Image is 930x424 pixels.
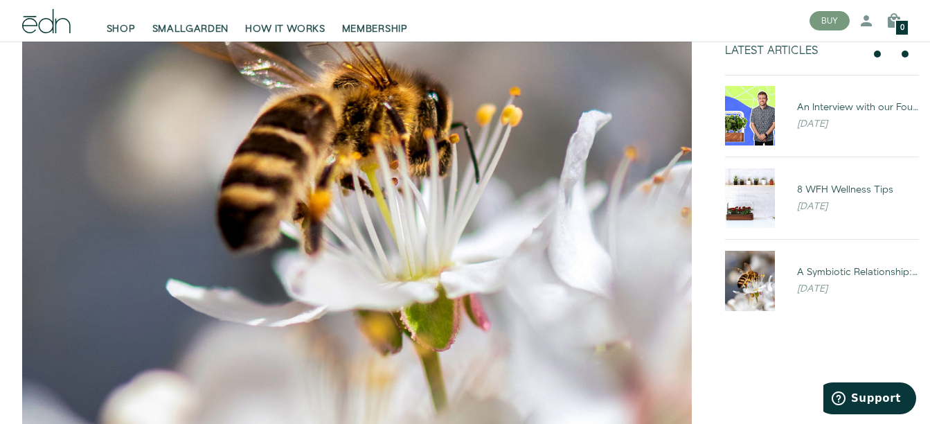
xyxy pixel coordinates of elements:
[237,6,333,36] a: HOW IT WORKS
[245,22,325,36] span: HOW IT WORKS
[725,168,775,228] img: 8 WFH Wellness Tips
[797,100,919,114] div: An Interview with our Founder, [PERSON_NAME]: The Efficient Grower
[797,183,919,197] div: 8 WFH Wellness Tips
[797,200,828,213] em: [DATE]
[714,251,930,310] a: A Symbiotic Relationship: Flowers & Bees A Symbiotic Relationship: Flowers & Bees [DATE]
[725,44,864,58] div: Latest Articles
[900,24,904,32] span: 0
[869,46,886,62] button: previous
[797,265,919,279] div: A Symbiotic Relationship: Flowers & Bees
[725,251,775,310] img: A Symbiotic Relationship: Flowers & Bees
[823,382,916,417] iframe: Opens a widget where you can find more information
[334,6,416,36] a: MEMBERSHIP
[98,6,144,36] a: SHOP
[144,6,238,36] a: SMALLGARDEN
[725,86,775,145] img: An Interview with our Founder, Ryan Woltz: The Efficient Grower
[342,22,408,36] span: MEMBERSHIP
[797,282,828,296] em: [DATE]
[714,86,930,145] a: An Interview with our Founder, Ryan Woltz: The Efficient Grower An Interview with our Founder, [P...
[714,168,930,228] a: 8 WFH Wellness Tips 8 WFH Wellness Tips [DATE]
[152,22,229,36] span: SMALLGARDEN
[810,11,850,30] button: BUY
[107,22,136,36] span: SHOP
[797,117,828,131] em: [DATE]
[897,46,913,62] button: next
